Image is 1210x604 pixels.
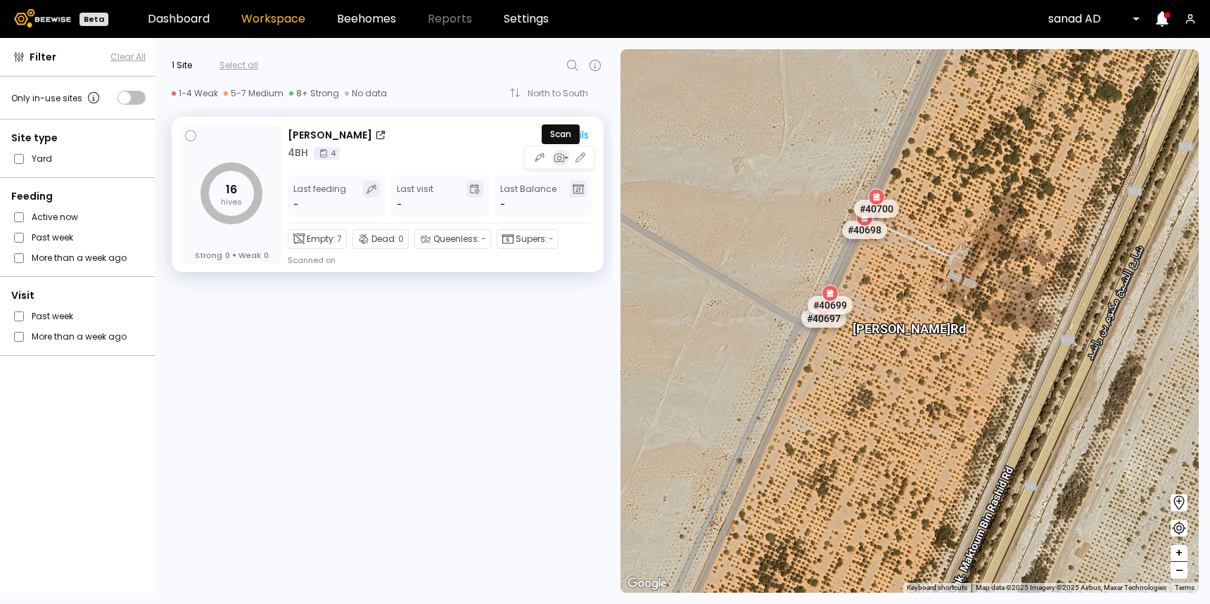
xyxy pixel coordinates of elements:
div: North to South [528,89,598,98]
img: Beewise logo [14,9,71,27]
span: - [500,198,505,212]
div: Last feeding [293,181,346,212]
div: Dead: [352,229,409,249]
div: Empty: [288,229,347,249]
div: Feeding [11,189,146,204]
a: Beehomes [337,13,396,25]
div: # 40699 [808,296,853,314]
div: Supers: [497,229,559,249]
tspan: hives [221,196,242,207]
a: Terms (opens in new tab) [1175,584,1195,591]
label: Yard [32,151,52,166]
div: Last Balance [500,181,556,212]
span: Filter [30,50,56,65]
span: - [481,233,486,245]
div: [PERSON_NAME] Rd [853,306,966,335]
button: + [1171,545,1187,562]
div: Visit [11,288,146,303]
label: Past week [32,309,73,323]
div: Strong Weak [195,250,269,260]
div: No data [345,88,387,99]
div: Only in-use sites [11,89,102,106]
div: Beta [79,13,108,26]
a: Open this area in Google Maps (opens a new window) [624,574,670,593]
div: Select all [219,59,258,72]
a: Workspace [241,13,305,25]
div: # 40698 [842,220,887,238]
button: Clear All [110,51,146,63]
div: - [397,198,402,212]
label: Active now [32,210,78,224]
div: 5-7 Medium [224,88,284,99]
div: Scan [542,124,580,144]
label: Past week [32,230,73,245]
span: 0 [264,250,269,260]
div: - [293,198,300,212]
label: More than a week ago [32,250,127,265]
span: + [1175,544,1183,562]
span: 7 [337,233,342,245]
button: Details [536,127,594,143]
div: # 40700 [854,199,899,217]
div: Site type [11,131,146,146]
div: 1 Site [172,59,192,72]
div: Queenless: [414,229,491,249]
label: More than a week ago [32,329,127,344]
tspan: 16 [226,181,237,198]
div: Scanned on [288,255,336,266]
span: Reports [428,13,472,25]
span: Map data ©2025 Imagery ©2025 Airbus, Maxar Technologies [976,584,1166,591]
div: 1-4 Weak [172,88,218,99]
button: Keyboard shortcuts [907,583,967,593]
button: – [1171,562,1187,579]
span: - [549,233,554,245]
a: Settings [504,13,549,25]
div: # 40697 [801,309,846,327]
div: 4 [314,147,340,160]
img: Google [624,574,670,593]
div: Last visit [397,181,433,212]
div: [PERSON_NAME] [288,128,372,143]
a: Dashboard [148,13,210,25]
span: – [1176,562,1183,579]
span: 0 [225,250,230,260]
div: 4 BH [288,146,308,160]
div: 8+ Strong [289,88,339,99]
span: 0 [398,233,404,245]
